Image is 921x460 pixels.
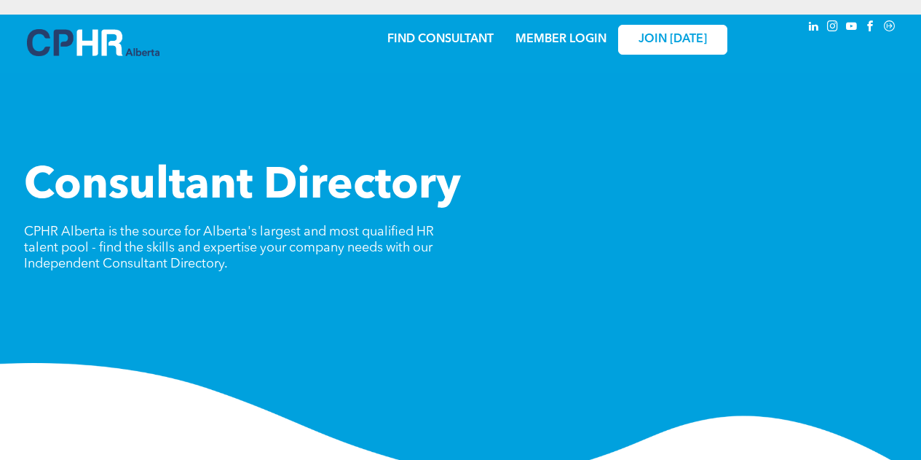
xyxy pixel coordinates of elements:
img: A blue and white logo for cp alberta [27,29,159,56]
a: instagram [825,18,841,38]
a: JOIN [DATE] [618,25,727,55]
a: youtube [844,18,860,38]
a: linkedin [806,18,822,38]
span: CPHR Alberta is the source for Alberta's largest and most qualified HR talent pool - find the ski... [24,225,434,270]
span: JOIN [DATE] [639,33,707,47]
a: Social network [882,18,898,38]
a: MEMBER LOGIN [515,34,606,45]
a: facebook [863,18,879,38]
a: FIND CONSULTANT [387,34,494,45]
span: Consultant Directory [24,165,461,208]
